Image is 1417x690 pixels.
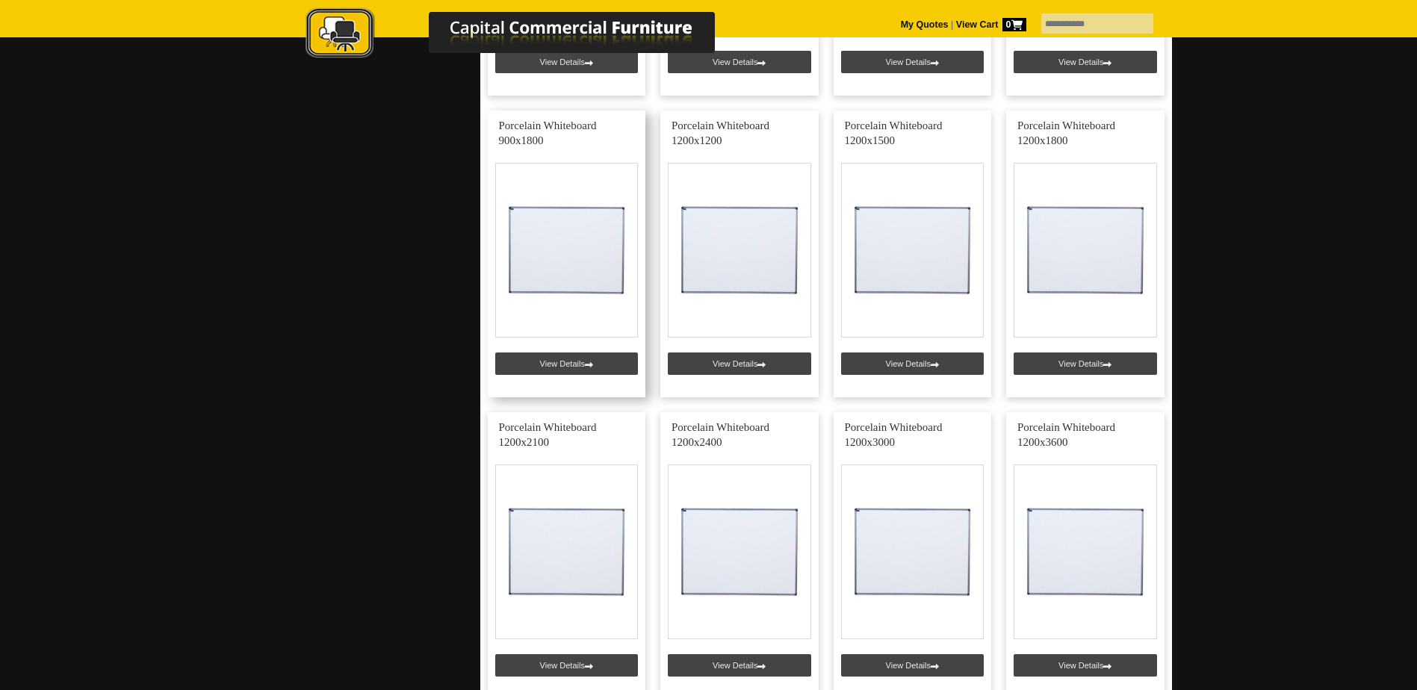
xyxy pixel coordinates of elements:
[264,7,787,62] img: Capital Commercial Furniture Logo
[1002,18,1026,31] span: 0
[264,7,787,66] a: Capital Commercial Furniture Logo
[953,19,1026,30] a: View Cart0
[901,19,949,30] a: My Quotes
[956,19,1026,30] strong: View Cart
